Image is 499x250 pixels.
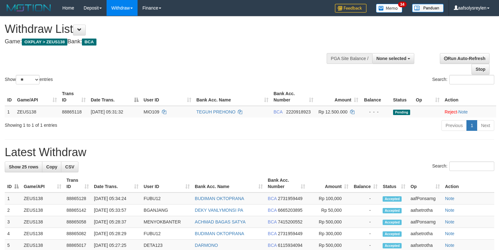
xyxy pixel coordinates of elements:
span: BCA [82,39,96,46]
td: 1 [5,106,15,118]
td: aafsetrotha [408,228,442,240]
span: Accepted [383,208,402,213]
th: Bank Acc. Name: activate to sort column ascending [194,88,271,106]
a: Previous [441,120,467,131]
a: Note [445,196,454,201]
img: Button%20Memo.svg [376,4,403,13]
a: Note [445,208,454,213]
th: Amount: activate to sort column ascending [316,88,361,106]
span: Copy 7415200552 to clipboard [278,219,303,224]
td: [DATE] 05:34:24 [91,192,141,204]
td: BGANJANG [141,204,192,216]
a: CSV [61,162,78,172]
td: aafsetrotha [408,204,442,216]
span: Accepted [383,220,402,225]
span: Accepted [383,231,402,237]
a: DARMONO [195,243,218,248]
td: [DATE] 05:33:57 [91,204,141,216]
a: Copy [42,162,61,172]
label: Search: [432,75,494,84]
img: panduan.png [412,4,444,12]
th: Op: activate to sort column ascending [408,174,442,192]
label: Search: [432,162,494,171]
h4: Game: Bank: [5,39,326,45]
div: PGA Site Balance / [327,53,372,64]
span: BCA [268,196,277,201]
td: Rp 500,000 [308,216,351,228]
span: Copy 6115934094 to clipboard [278,243,303,248]
td: 3 [5,216,21,228]
a: Show 25 rows [5,162,42,172]
h1: Latest Withdraw [5,146,494,159]
button: None selected [372,53,414,64]
th: Bank Acc. Number: activate to sort column ascending [265,174,308,192]
th: Action [442,174,494,192]
span: Copy 2731959449 to clipboard [278,231,303,236]
td: FUBU12 [141,228,192,240]
td: 1 [5,192,21,204]
td: ZEUS138 [15,106,59,118]
span: BCA [268,219,277,224]
span: Accepted [383,243,402,248]
td: - [351,216,380,228]
th: ID: activate to sort column descending [5,174,21,192]
span: 34 [398,2,407,7]
td: aafPonsarng [408,216,442,228]
span: None selected [376,56,406,61]
span: BCA [268,231,277,236]
td: - [351,192,380,204]
span: 88865118 [62,109,82,114]
a: TEGUH PREHONO [196,109,236,114]
a: 1 [466,120,477,131]
th: Date Trans.: activate to sort column descending [88,88,141,106]
select: Showentries [16,75,40,84]
input: Search: [449,75,494,84]
img: Feedback.jpg [335,4,367,13]
td: Rp 50,000 [308,204,351,216]
td: Rp 300,000 [308,228,351,240]
th: Status: activate to sort column ascending [380,174,408,192]
a: DEKY VANLYMONSI PA [195,208,243,213]
div: Showing 1 to 1 of 1 entries [5,119,203,128]
td: ZEUS138 [21,204,64,216]
th: Balance: activate to sort column ascending [351,174,380,192]
span: Show 25 rows [9,164,38,169]
a: Note [445,219,454,224]
span: Copy 6665203895 to clipboard [278,208,303,213]
th: Trans ID: activate to sort column ascending [59,88,88,106]
input: Search: [449,162,494,171]
a: Run Auto-Refresh [440,53,490,64]
th: Balance [361,88,391,106]
td: [DATE] 05:28:29 [91,228,141,240]
td: 88865058 [64,216,91,228]
td: 4 [5,228,21,240]
th: Amount: activate to sort column ascending [308,174,351,192]
th: User ID: activate to sort column ascending [141,88,194,106]
th: Trans ID: activate to sort column ascending [64,174,91,192]
span: Copy [46,164,57,169]
td: Rp 100,000 [308,192,351,204]
th: Date Trans.: activate to sort column ascending [91,174,141,192]
td: 2 [5,204,21,216]
span: OXPLAY > ZEUS138 [22,39,67,46]
a: Next [477,120,494,131]
th: User ID: activate to sort column ascending [141,174,192,192]
td: 88865082 [64,228,91,240]
a: Note [459,109,468,114]
th: Bank Acc. Number: activate to sort column ascending [271,88,316,106]
h1: Withdraw List [5,23,326,35]
td: ZEUS138 [21,192,64,204]
span: [DATE] 05:31:32 [91,109,123,114]
a: ACHMAD BAGAS SATYA [195,219,246,224]
td: aafPonsarng [408,192,442,204]
img: MOTION_logo.png [5,3,53,13]
span: BCA [268,243,277,248]
th: Action [442,88,496,106]
th: Game/API: activate to sort column ascending [15,88,59,106]
td: - [351,204,380,216]
td: · [442,106,496,118]
td: [DATE] 05:28:37 [91,216,141,228]
th: ID [5,88,15,106]
span: MIO109 [144,109,159,114]
span: Copy 2220918923 to clipboard [286,109,311,114]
